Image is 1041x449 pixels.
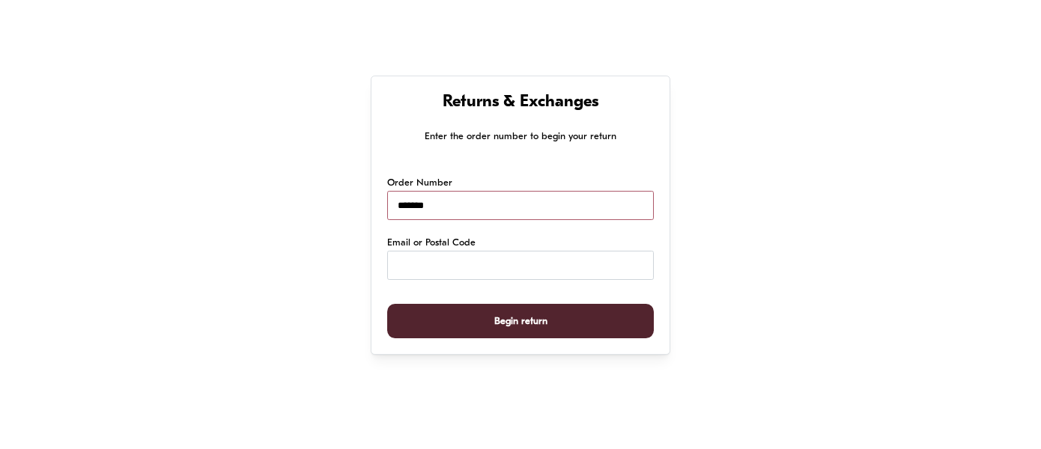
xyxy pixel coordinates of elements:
[494,305,547,338] span: Begin return
[387,304,654,339] button: Begin return
[387,176,452,191] label: Order Number
[387,92,654,114] h1: Returns & Exchanges
[387,129,654,144] p: Enter the order number to begin your return
[387,236,476,251] label: Email or Postal Code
